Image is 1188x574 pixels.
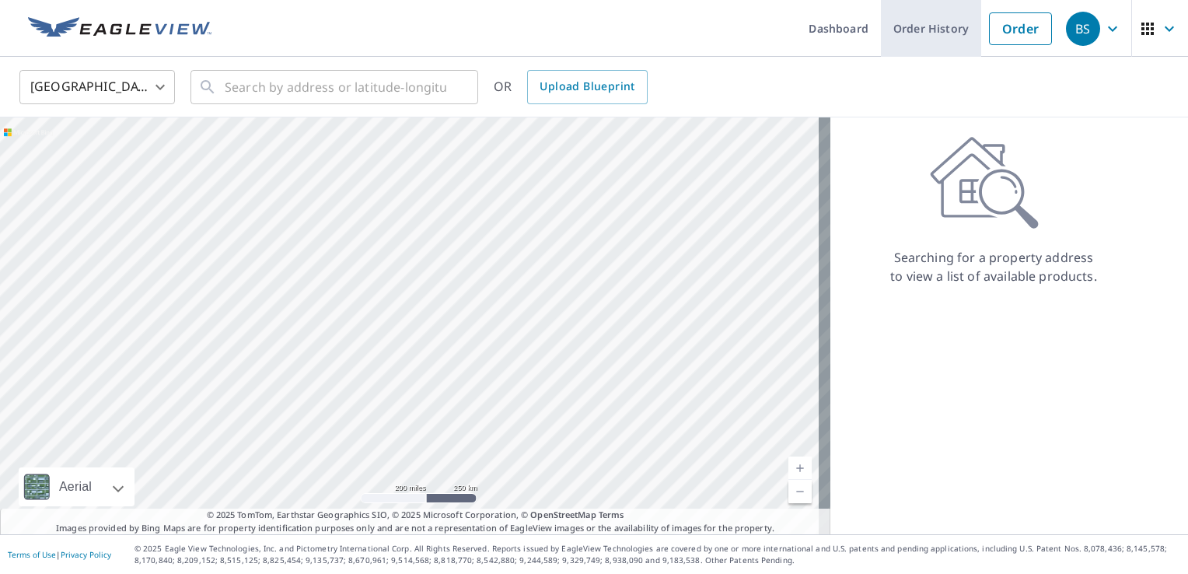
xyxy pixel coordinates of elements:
[530,509,596,520] a: OpenStreetMap
[61,549,111,560] a: Privacy Policy
[28,17,211,40] img: EV Logo
[788,480,812,503] a: Current Level 5, Zoom Out
[225,65,446,109] input: Search by address or latitude-longitude
[527,70,647,104] a: Upload Blueprint
[207,509,624,522] span: © 2025 TomTom, Earthstar Geographics SIO, © 2025 Microsoft Corporation, ©
[135,543,1180,566] p: © 2025 Eagle View Technologies, Inc. and Pictometry International Corp. All Rights Reserved. Repo...
[8,549,56,560] a: Terms of Use
[19,65,175,109] div: [GEOGRAPHIC_DATA]
[788,457,812,480] a: Current Level 5, Zoom In
[494,70,648,104] div: OR
[1066,12,1100,46] div: BS
[19,467,135,506] div: Aerial
[889,248,1098,285] p: Searching for a property address to view a list of available products.
[540,77,634,96] span: Upload Blueprint
[54,467,96,506] div: Aerial
[8,550,111,559] p: |
[599,509,624,520] a: Terms
[989,12,1052,45] a: Order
